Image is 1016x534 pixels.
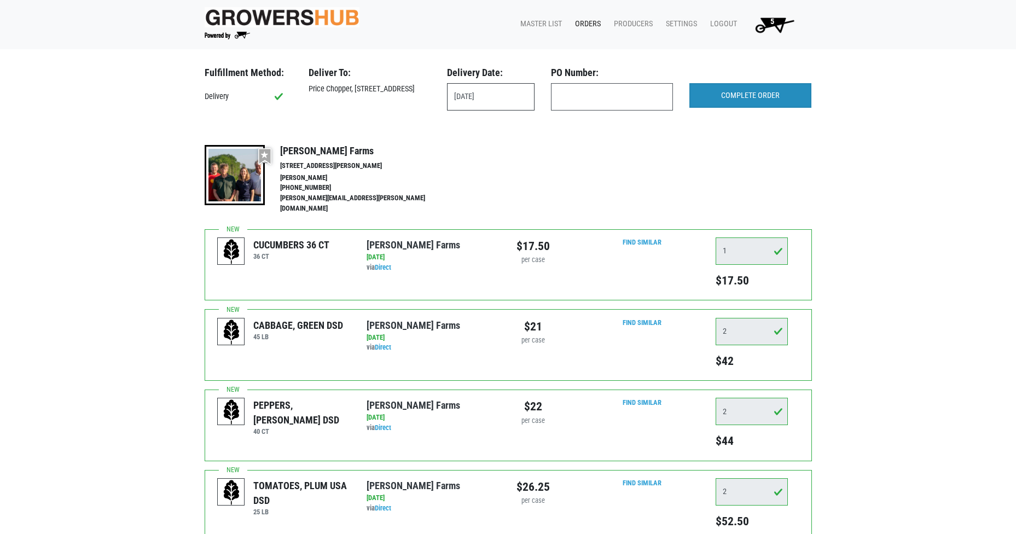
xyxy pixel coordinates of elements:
[367,399,460,411] a: [PERSON_NAME] Farms
[253,318,343,333] div: CABBAGE, GREEN DSD
[253,508,350,516] h6: 25 LB
[657,14,701,34] a: Settings
[551,67,673,79] h3: PO Number:
[367,343,500,353] div: via
[516,478,550,496] div: $26.25
[770,17,774,26] span: 5
[447,67,535,79] h3: Delivery Date:
[716,318,788,345] input: Qty
[218,238,245,265] img: placeholder-variety-43d6402dacf2d531de610a020419775a.svg
[218,318,245,346] img: placeholder-variety-43d6402dacf2d531de610a020419775a.svg
[623,479,661,487] a: Find Similar
[716,237,788,265] input: Qty
[716,398,788,425] input: Qty
[716,434,788,448] h5: $44
[689,83,811,108] input: COMPLETE ORDER
[516,398,550,415] div: $22
[253,333,343,341] h6: 45 LB
[623,398,661,407] a: Find Similar
[701,14,741,34] a: Logout
[253,427,350,436] h6: 40 CT
[367,320,460,331] a: [PERSON_NAME] Farms
[516,255,550,265] div: per case
[218,479,245,506] img: placeholder-variety-43d6402dacf2d531de610a020419775a.svg
[516,335,550,346] div: per case
[367,480,460,491] a: [PERSON_NAME] Farms
[280,193,449,214] li: [PERSON_NAME][EMAIL_ADDRESS][PERSON_NAME][DOMAIN_NAME]
[253,478,350,508] div: TOMATOES, PLUM USA DSD
[516,318,550,335] div: $21
[566,14,605,34] a: Orders
[375,423,391,432] a: Direct
[367,493,500,503] div: [DATE]
[516,237,550,255] div: $17.50
[205,7,360,27] img: original-fc7597fdc6adbb9d0e2ae620e786d1a2.jpg
[716,274,788,288] h5: $17.50
[375,504,391,512] a: Direct
[741,14,803,36] a: 5
[309,67,431,79] h3: Deliver To:
[367,413,500,423] div: [DATE]
[280,145,449,157] h4: [PERSON_NAME] Farms
[205,32,250,39] img: Powered by Big Wheelbarrow
[716,514,788,529] h5: $52.50
[253,398,350,427] div: PEPPERS, [PERSON_NAME] DSD
[367,423,500,433] div: via
[375,343,391,351] a: Direct
[516,416,550,426] div: per case
[716,354,788,368] h5: $42
[205,145,265,205] img: thumbnail-8a08f3346781c529aa742b86dead986c.jpg
[205,67,292,79] h3: Fulfillment Method:
[367,333,500,343] div: [DATE]
[716,478,788,506] input: Qty
[218,398,245,426] img: placeholder-variety-43d6402dacf2d531de610a020419775a.svg
[300,83,439,95] div: Price Chopper, [STREET_ADDRESS]
[623,238,661,246] a: Find Similar
[280,183,449,193] li: [PHONE_NUMBER]
[605,14,657,34] a: Producers
[375,263,391,271] a: Direct
[367,239,460,251] a: [PERSON_NAME] Farms
[750,14,799,36] img: Cart
[512,14,566,34] a: Master List
[447,83,535,111] input: Select Date
[516,496,550,506] div: per case
[367,252,500,263] div: [DATE]
[623,318,661,327] a: Find Similar
[280,161,449,171] li: [STREET_ADDRESS][PERSON_NAME]
[253,252,329,260] h6: 36 CT
[367,503,500,514] div: via
[280,173,449,183] li: [PERSON_NAME]
[253,237,329,252] div: CUCUMBERS 36 CT
[367,263,500,273] div: via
